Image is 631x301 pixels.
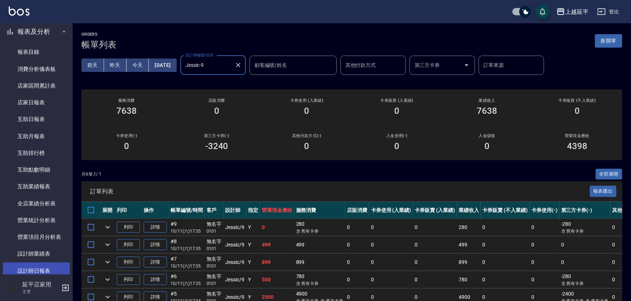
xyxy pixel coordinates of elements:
h2: 入金使用(-) [360,133,433,138]
td: 780 [457,271,481,288]
td: 280 [457,219,481,236]
h3: 0 [394,141,399,151]
h2: 營業現金應收 [541,133,614,138]
h3: 7638 [116,106,137,116]
td: 280 [294,219,345,236]
td: 499 [260,236,294,253]
th: 卡券販賣 (不入業績) [481,202,530,219]
button: 前天 [81,59,104,72]
div: 無名字 [207,290,222,298]
a: 店家區間累計表 [3,77,70,94]
h3: 0 [304,106,309,116]
th: 服務消費 [294,202,345,219]
h3: 0 [394,106,399,116]
a: 新開單 [595,37,622,44]
td: 0 [369,219,413,236]
td: 899 [260,254,294,271]
img: Logo [9,7,29,16]
th: 操作 [142,202,169,219]
a: 詳情 [144,257,167,268]
th: 業績收入 [457,202,481,219]
td: 0 [369,271,413,288]
button: expand row [102,239,113,250]
button: 報表匯出 [590,186,617,197]
td: 0 [413,271,457,288]
td: -280 [559,219,610,236]
td: 0 [559,254,610,271]
td: #7 [169,254,205,271]
td: 0 [530,254,559,271]
div: 無名字 [207,238,222,245]
p: 10/11 (六) 17:35 [171,245,203,252]
h3: 服務消費 [90,98,163,103]
p: 10/11 (六) 17:35 [171,228,203,234]
td: 0 [260,219,294,236]
p: 含 舊有卡券 [561,228,608,234]
td: 0 [345,254,369,271]
a: 消費分析儀表板 [3,61,70,77]
button: 列印 [117,257,140,268]
td: 780 [294,271,345,288]
td: 0 [369,254,413,271]
td: 500 [260,271,294,288]
td: 0 [345,219,369,236]
td: Y [246,271,260,288]
a: 設計師日報表 [3,262,70,279]
h2: 入金儲值 [451,133,523,138]
h3: 7638 [477,106,497,116]
td: -280 [559,271,610,288]
h3: 4398 [567,141,587,151]
th: 帳單編號/時間 [169,202,205,219]
td: #6 [169,271,205,288]
span: 訂單列表 [90,188,590,195]
th: 指定 [246,202,260,219]
p: 0101 [207,228,222,234]
td: 899 [294,254,345,271]
a: 店家日報表 [3,94,70,111]
th: 卡券使用 (入業績) [369,202,413,219]
button: Clear [233,60,243,70]
h2: 卡券販賣 (不入業績) [541,98,614,103]
th: 展開 [100,202,115,219]
td: 0 [559,236,610,253]
button: expand row [102,274,113,285]
button: expand row [102,257,113,268]
td: 0 [530,219,559,236]
a: 全店業績分析表 [3,195,70,212]
div: 上越延平 [565,7,588,16]
p: 0101 [207,280,222,287]
button: expand row [102,222,113,233]
h3: -3240 [205,141,228,151]
button: 登出 [594,5,622,19]
td: 0 [369,236,413,253]
td: 0 [345,236,369,253]
button: 全部展開 [596,169,623,180]
p: 10/11 (六) 17:35 [171,263,203,269]
a: 互助日報表 [3,111,70,128]
label: 設計師編號/姓名 [185,52,214,58]
h2: 其他付款方式(-) [271,133,343,138]
td: 0 [345,271,369,288]
button: 列印 [117,239,140,250]
div: 無名字 [207,255,222,263]
td: Y [246,236,260,253]
th: 店販消費 [345,202,369,219]
img: Person [6,281,20,295]
p: 含 舊有卡券 [561,280,608,287]
div: 無名字 [207,220,222,228]
th: 卡券販賣 (入業績) [413,202,457,219]
button: Open [461,59,472,71]
a: 營業統計分析表 [3,212,70,229]
td: 0 [530,271,559,288]
a: 設計師業績表 [3,245,70,262]
h2: 卡券販賣 (入業績) [360,98,433,103]
a: 報表匯出 [590,188,617,194]
a: 詳情 [144,222,167,233]
button: 列印 [117,274,140,285]
a: 互助點數明細 [3,161,70,178]
td: #9 [169,219,205,236]
p: 0101 [207,245,222,252]
a: 互助排行榜 [3,145,70,161]
p: 主管 [22,288,59,295]
button: save [535,4,550,19]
